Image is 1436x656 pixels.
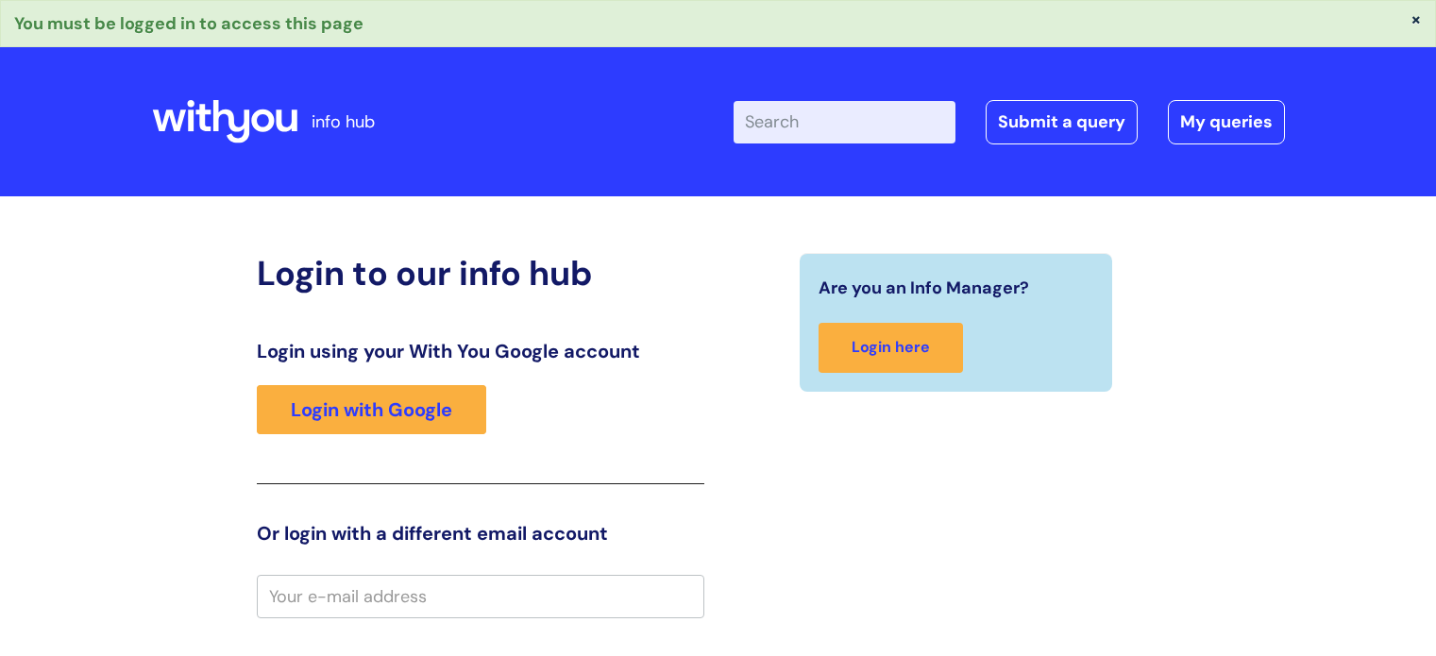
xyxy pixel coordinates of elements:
[986,100,1138,143] a: Submit a query
[257,340,704,362] h3: Login using your With You Google account
[819,273,1029,303] span: Are you an Info Manager?
[257,575,704,618] input: Your e-mail address
[1168,100,1285,143] a: My queries
[819,323,963,373] a: Login here
[734,101,955,143] input: Search
[257,385,486,434] a: Login with Google
[1411,10,1422,27] button: ×
[257,253,704,294] h2: Login to our info hub
[257,522,704,545] h3: Or login with a different email account
[312,107,375,137] p: info hub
